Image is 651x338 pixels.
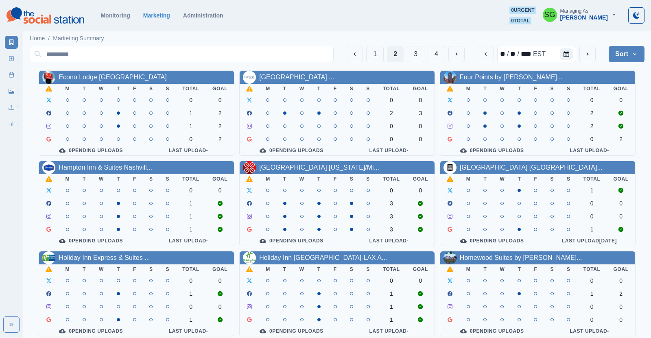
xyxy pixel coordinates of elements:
th: F [527,174,544,184]
div: 0 [212,187,227,194]
div: 0 [413,136,428,142]
div: 1 [182,200,199,207]
th: Total [376,84,406,94]
a: Marketing Summary [53,34,104,43]
th: Total [176,264,206,274]
th: S [159,84,176,94]
div: Last Upload - [550,147,628,154]
div: 3 [383,226,400,233]
th: S [544,264,560,274]
img: default-building-icon.png [443,161,457,174]
th: Goal [406,264,435,274]
th: W [293,174,311,184]
div: 0 [614,200,629,207]
th: T [277,174,293,184]
nav: breadcrumb [30,34,104,43]
th: W [493,84,511,94]
button: Previous [347,46,363,62]
span: / [48,34,50,43]
th: S [360,84,376,94]
button: Calendar [560,48,573,60]
div: 0 [182,277,199,284]
div: 0 [182,97,199,103]
th: F [127,264,143,274]
div: 1 [383,303,400,310]
div: 1 [383,316,400,323]
th: S [343,84,360,94]
button: Page 1 [366,46,384,62]
div: 2 [212,123,227,129]
div: 0 [583,316,601,323]
span: 0 urgent [509,7,536,14]
img: 595938096944924 [42,161,55,174]
div: 0 [583,303,601,310]
th: T [110,174,127,184]
img: 737357459630834 [243,161,256,174]
a: Holiday Inn [GEOGRAPHIC_DATA]-LAX A... [259,254,387,261]
th: Goal [406,84,435,94]
th: M [59,264,76,274]
div: 0 Pending Uploads [46,147,136,154]
th: Total [176,84,206,94]
div: 2 [383,110,400,116]
img: 1000108196704504 [443,71,457,84]
th: M [259,174,277,184]
div: Date [499,49,546,59]
a: Homewood Suites by [PERSON_NAME]... [460,254,582,261]
th: Goal [206,84,234,94]
th: Total [577,264,607,274]
a: [GEOGRAPHIC_DATA] [GEOGRAPHIC_DATA]... [460,164,603,171]
div: 0 Pending Uploads [447,147,537,154]
th: T [277,84,293,94]
a: New Post [5,52,18,65]
div: 0 [182,187,199,194]
button: previous [478,46,494,62]
a: [GEOGRAPHIC_DATA] ... [259,74,334,81]
th: T [511,264,527,274]
button: Page 3 [407,46,424,62]
th: T [311,174,327,184]
div: 1 [583,290,601,297]
div: Last Upload - [149,238,227,244]
div: 1 [182,123,199,129]
th: M [59,84,76,94]
a: Holiday Inn Express & Suites ... [59,254,150,261]
div: 0 [383,123,400,129]
a: Review Summary [5,117,18,130]
div: 1 [583,187,601,194]
div: 0 [614,316,629,323]
div: 0 [583,136,601,142]
div: 0 Pending Uploads [246,328,337,334]
th: Total [577,84,607,94]
th: T [277,264,293,274]
div: 0 [583,200,601,207]
th: S [143,84,159,94]
img: 73971965207 [243,251,256,264]
div: Last Upload - [350,328,428,334]
a: [GEOGRAPHIC_DATA] [US_STATE]/Mi... [259,164,379,171]
div: 0 [212,97,227,103]
th: Goal [607,84,635,94]
th: F [127,84,143,94]
th: F [527,264,544,274]
img: 103479765584983 [42,71,55,84]
div: 0 Pending Uploads [46,328,136,334]
div: Last Upload [DATE] [550,238,628,244]
th: M [460,264,477,274]
button: Next Media [448,46,465,62]
div: Last Upload - [149,328,227,334]
th: T [477,84,493,94]
th: T [477,174,493,184]
div: Managing As [560,8,588,14]
th: T [110,84,127,94]
span: 0 total [509,17,531,24]
div: 0 [614,303,629,310]
th: S [360,174,376,184]
div: Last Upload - [350,238,428,244]
th: S [360,264,376,274]
th: W [92,174,110,184]
img: logoTextSVG.62801f218bc96a9b266caa72a09eb111.svg [7,7,84,24]
th: T [110,264,127,274]
img: 198904127316323 [243,71,256,84]
th: T [477,264,493,274]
